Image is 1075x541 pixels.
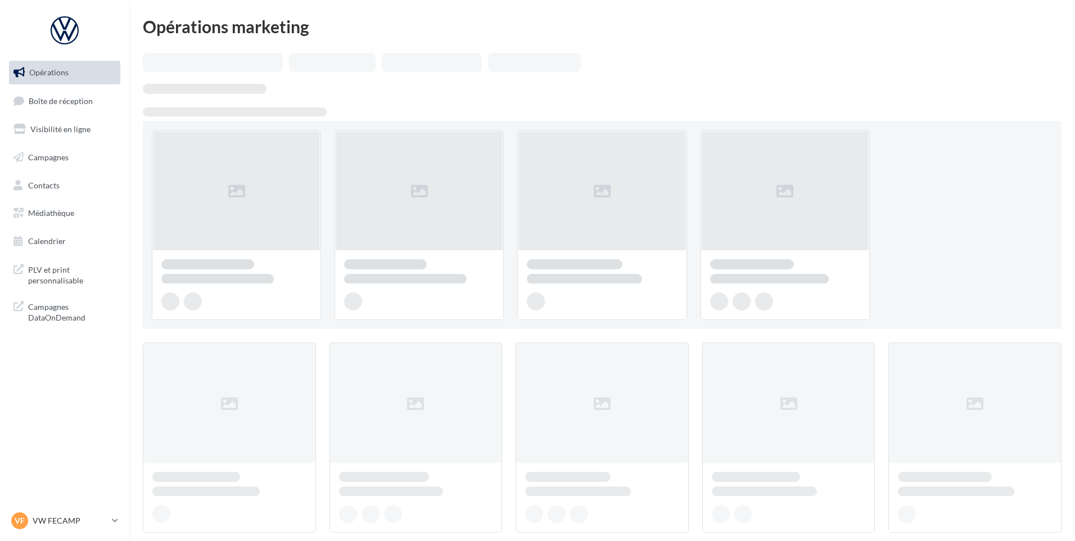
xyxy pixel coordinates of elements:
a: Calendrier [7,229,123,253]
a: Médiathèque [7,201,123,225]
span: Campagnes DataOnDemand [28,299,116,323]
span: Campagnes [28,152,69,162]
a: Contacts [7,174,123,197]
a: Campagnes [7,146,123,169]
a: Campagnes DataOnDemand [7,295,123,328]
span: Boîte de réception [29,96,93,105]
a: Visibilité en ligne [7,118,123,141]
span: Opérations [29,67,69,77]
span: Contacts [28,180,60,190]
span: Médiathèque [28,208,74,218]
a: Boîte de réception [7,89,123,113]
p: VW FECAMP [33,515,107,526]
span: VF [15,515,25,526]
span: Visibilité en ligne [30,124,91,134]
a: PLV et print personnalisable [7,258,123,291]
div: Opérations marketing [143,18,1062,35]
a: Opérations [7,61,123,84]
span: Calendrier [28,236,66,246]
a: VF VW FECAMP [9,510,120,531]
span: PLV et print personnalisable [28,262,116,286]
